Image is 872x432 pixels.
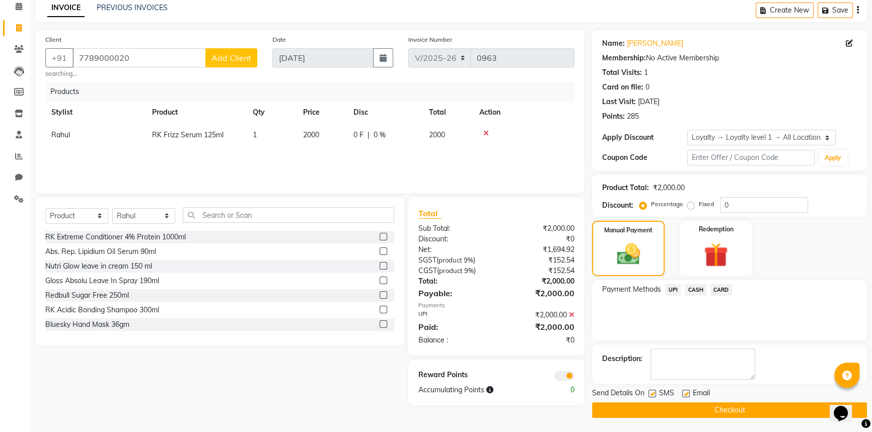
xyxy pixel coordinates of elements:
div: 0 [645,82,649,93]
a: [PERSON_NAME] [627,38,683,49]
button: Checkout [592,402,867,418]
label: Invoice Number [408,35,452,44]
span: 9% [464,267,474,275]
div: [DATE] [638,97,660,107]
label: Fixed [699,200,714,209]
div: Nutri Glow leave in cream 150 ml [45,261,152,272]
div: Balance : [411,335,496,345]
span: CARD [710,284,732,296]
span: 1 [253,130,257,139]
th: Qty [247,101,297,124]
div: Paid: [411,321,496,333]
div: RK Extreme Conditioner 4% Protein 1000ml [45,232,186,242]
div: RK Acidic Bonding Shampoo 300ml [45,305,159,315]
div: Payable: [411,287,496,299]
div: ( ) [411,266,496,276]
div: Reward Points [411,370,496,381]
span: 2000 [429,130,445,139]
span: Add Client [211,53,251,63]
div: Bluesky Hand Mask 36gm [45,319,129,330]
span: RK Frizz Serum 125ml [152,130,224,139]
a: PREVIOUS INVOICES [97,3,168,12]
span: Email [693,388,710,400]
div: Redbull Sugar Free 250ml [45,290,129,301]
div: Net: [411,244,496,255]
button: Create New [756,3,814,18]
div: ( ) [411,255,496,266]
button: +91 [45,48,74,67]
div: ₹2,000.00 [496,223,582,234]
label: Manual Payment [604,226,652,235]
span: Total [418,208,442,219]
span: Payment Methods [602,284,661,295]
div: Accumulating Points [411,385,540,395]
div: ₹2,000.00 [496,310,582,320]
div: ₹0 [496,234,582,244]
div: Membership: [602,53,646,63]
span: UPI [665,284,681,296]
th: Price [297,101,347,124]
button: Add Client [205,48,257,67]
th: Disc [347,101,423,124]
input: Enter Offer / Coupon Code [687,150,815,165]
th: Action [473,101,574,124]
div: Abs. Rep. Lipidium Oil Serum 90ml [45,246,156,257]
div: Total Visits: [602,67,642,78]
span: | [368,130,370,140]
div: Coupon Code [602,152,687,163]
div: Product Total: [602,183,649,193]
th: Product [146,101,247,124]
label: Client [45,35,61,44]
div: 285 [627,111,639,122]
span: SGST [418,255,437,265]
span: 2000 [303,130,319,139]
th: Stylist [45,101,146,124]
div: ₹2,000.00 [496,287,582,299]
span: product [439,267,463,275]
div: ₹152.54 [496,255,582,266]
div: Products [46,82,582,101]
div: ₹2,000.00 [496,321,582,333]
img: _gift.svg [696,240,736,270]
div: Payments [418,301,575,310]
small: searching... [45,69,257,78]
input: Search or Scan [183,207,394,223]
div: Description: [602,354,642,364]
button: Save [818,3,853,18]
div: ₹152.54 [496,266,582,276]
span: CGST [418,266,437,275]
div: UPI [411,310,496,320]
div: No Active Membership [602,53,857,63]
span: Rahul [51,130,70,139]
div: 1 [644,67,648,78]
div: Sub Total: [411,223,496,234]
div: ₹2,000.00 [496,276,582,287]
span: 0 F [353,130,364,140]
label: Percentage [651,200,683,209]
span: Send Details On [592,388,644,400]
div: Points: [602,111,625,122]
label: Date [272,35,286,44]
div: Discount: [411,234,496,244]
div: ₹0 [496,335,582,345]
div: Apply Discount [602,132,687,143]
label: Redemption [699,225,734,234]
div: Name: [602,38,625,49]
span: 0 % [374,130,386,140]
div: Total: [411,276,496,287]
button: Apply [819,150,847,165]
div: ₹2,000.00 [653,183,685,193]
div: Gloss Absolu Leave In Spray 190ml [45,276,159,286]
div: Last Visit: [602,97,636,107]
iframe: chat widget [830,392,862,422]
input: Search by Name/Mobile/Email/Code [72,48,206,67]
div: Card on file: [602,82,643,93]
div: Discount: [602,200,633,211]
th: Total [423,101,473,124]
span: product [439,256,462,264]
span: 9% [464,256,473,264]
span: CASH [685,284,706,296]
img: _cash.svg [610,241,647,268]
div: ₹1,694.92 [496,244,582,255]
div: 0 [539,385,582,395]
